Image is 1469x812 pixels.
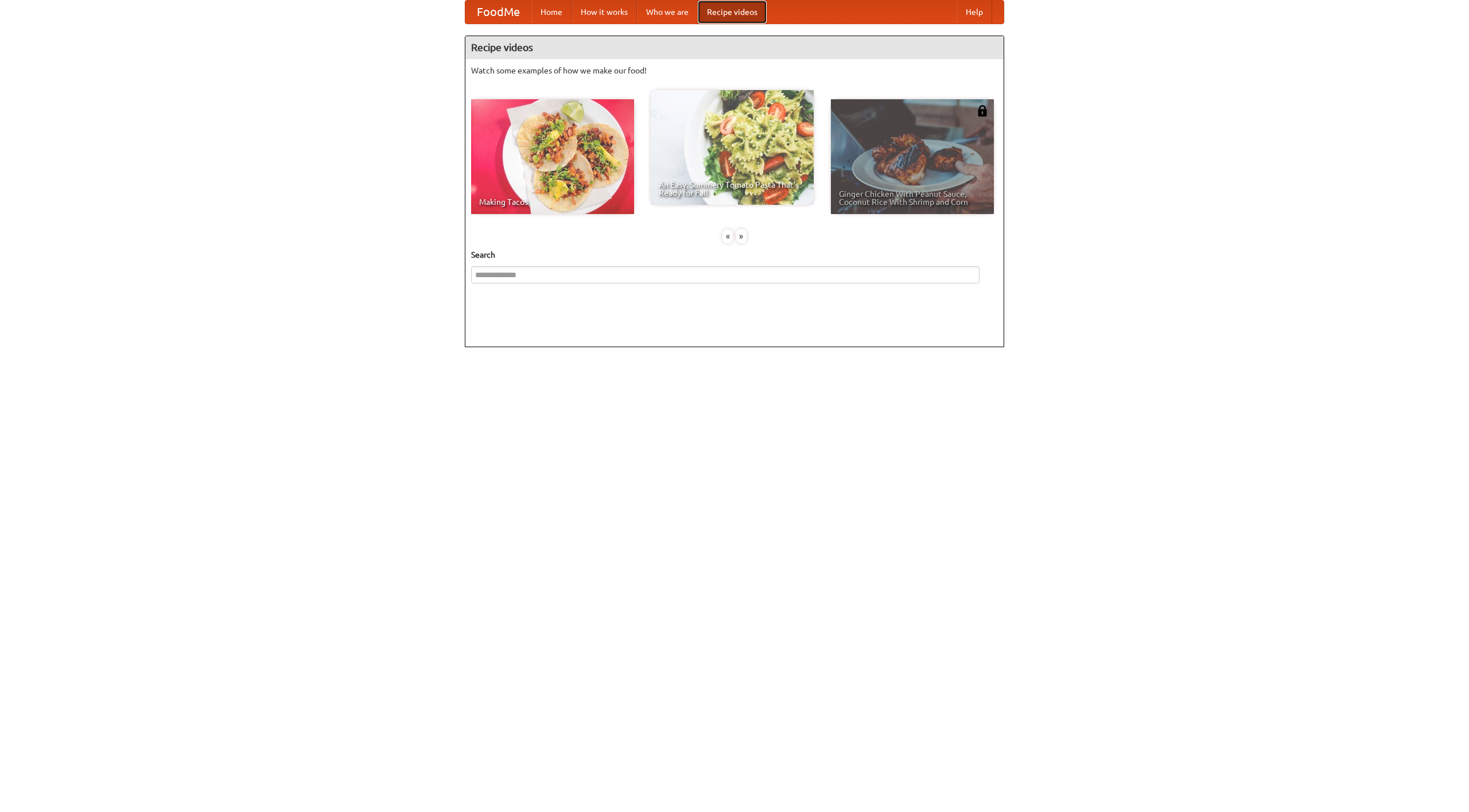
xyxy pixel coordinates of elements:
img: 483408.png [977,105,988,116]
span: An Easy, Summery Tomato Pasta That's Ready for Fall [659,181,806,197]
a: Making Tacos [471,99,634,214]
a: Who we are [637,1,698,24]
h4: Recipe videos [465,36,1004,59]
a: How it works [572,1,637,24]
div: « [722,229,733,243]
a: Home [531,1,572,24]
a: FoodMe [465,1,531,24]
a: Recipe videos [698,1,767,24]
a: An Easy, Summery Tomato Pasta That's Ready for Fall [651,90,814,205]
a: Help [957,1,992,24]
span: Making Tacos [479,198,626,206]
h5: Search [471,249,998,261]
p: Watch some examples of how we make our food! [471,65,998,76]
div: » [736,229,747,243]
